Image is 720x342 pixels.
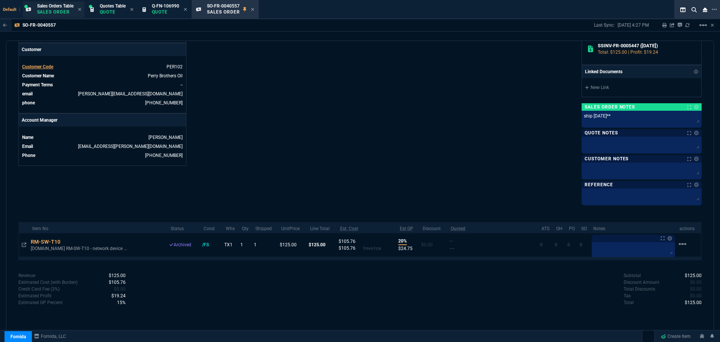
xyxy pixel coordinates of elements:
nx-icon: Close Tab [130,7,133,13]
th: Discount [420,222,448,233]
p: undefined [624,299,634,306]
p: undefined [18,299,63,306]
span: SO-FR-0040557 [207,3,240,9]
tr: (229) 924-0306 [22,99,183,107]
div: /FS [202,241,216,248]
th: UnitPrice [278,222,307,233]
a: 714-586-5495 [145,153,183,158]
p: undefined [18,272,35,279]
span: Payment Terms [22,82,53,87]
p: $125.00 [280,241,305,248]
p: Account Manager [19,114,186,127]
p: undefined [624,279,659,286]
p: Quote [100,9,126,15]
nx-icon: Back to Table [3,23,7,28]
th: Whs [223,222,239,233]
span: 0 [580,242,582,247]
span: Email [22,144,33,149]
p: spec.value [683,286,702,292]
p: Quote Notes [585,130,618,136]
p: spec.value [683,279,702,286]
nx-icon: Search [688,5,700,14]
p: Sales Order [207,9,240,15]
span: Quotes Table [100,3,126,9]
span: 0 [555,242,557,247]
a: msbcCompanyName [32,333,68,340]
nx-icon: Close Tab [184,7,187,13]
p: $24.75 [398,245,418,252]
p: [DATE] 4:27 PM [618,22,649,28]
p: undefined [624,272,641,279]
tr: undefined [22,152,183,159]
p: undefined [624,292,631,299]
td: 1 [239,233,252,257]
span: Customer Name [22,73,54,78]
td: TX1 [223,233,239,257]
nx-icon: Close Tab [251,7,254,13]
p: undefined [18,286,60,292]
abbr: Estimated Cost with Burden [340,226,358,231]
span: Q-FN-106990 [152,3,179,9]
th: ATS [538,222,553,233]
p: Customer Notes [585,156,628,162]
span: 0.1538900000000001 [117,300,126,305]
th: SO [578,222,590,233]
nx-icon: Open In Opposite Panel [22,242,26,247]
div: RM-SW-T10 [31,238,67,246]
tr: undefined [22,63,183,71]
p: [DOMAIN_NAME] RM-SW-T10 - network device ... [31,246,160,252]
p: Customer [19,43,186,56]
nx-icon: Open New Tab [712,6,717,13]
p: Total: $125.00 | Profit: $19.24 [598,49,696,56]
span: Name [22,135,33,140]
span: 0 [540,242,543,247]
nx-icon: Close Workbench [700,5,710,14]
p: spec.value [678,299,702,306]
th: actions [676,222,701,233]
p: SO-FR-0040557 [22,22,56,28]
span: -- [180,82,183,87]
span: 0 [690,280,702,285]
abbr: Estimated using estimated Cost with Burden [400,226,413,231]
span: 125 [685,273,702,278]
tr: undefined [22,81,183,89]
tr: undefined [22,143,183,150]
p: $125.00 [309,241,336,248]
th: PO [566,222,578,233]
span: 0 [567,242,570,247]
th: Notes [590,222,676,233]
span: Sales Orders Table [37,3,73,9]
a: Create Item [658,331,694,342]
p: spec.value [107,286,126,292]
p: spec.value [104,292,126,299]
th: OH [553,222,566,233]
span: Cost with burden [109,280,126,285]
p: spec.value [678,272,702,279]
span: 0 [690,293,702,298]
th: Cond [201,222,223,233]
th: Shipped [252,222,279,233]
p: spec.value [110,299,126,306]
nx-icon: Close Tab [78,7,81,13]
tr: undefined [22,134,183,141]
p: spec.value [102,279,126,286]
p: Cost with burden [18,279,78,286]
p: spec.value [102,272,126,279]
a: Perry Brothers Oil [148,73,183,78]
th: Line Total [307,222,337,233]
th: Qty [239,222,252,233]
span: Quoted Cost [449,238,453,244]
span: 125 [109,273,126,278]
tr: jared@perrybrothersoil.com [22,90,183,98]
th: Status [168,222,201,233]
a: New Link [585,84,698,91]
span: PER102 [166,64,183,69]
h6: SSINV-FR-0005447 ([DATE]) [598,43,696,49]
span: -- [449,246,454,251]
p: Sales Order [37,9,73,15]
tr: Rackmount.IT RM-SW-T10 - network device mounting kit - 1U - 19" [19,233,701,257]
a: [EMAIL_ADDRESS][PERSON_NAME][DOMAIN_NAME] [78,144,183,149]
td: 1 [252,233,279,257]
p: $105.76 [339,238,363,245]
p: undefined [18,292,51,299]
